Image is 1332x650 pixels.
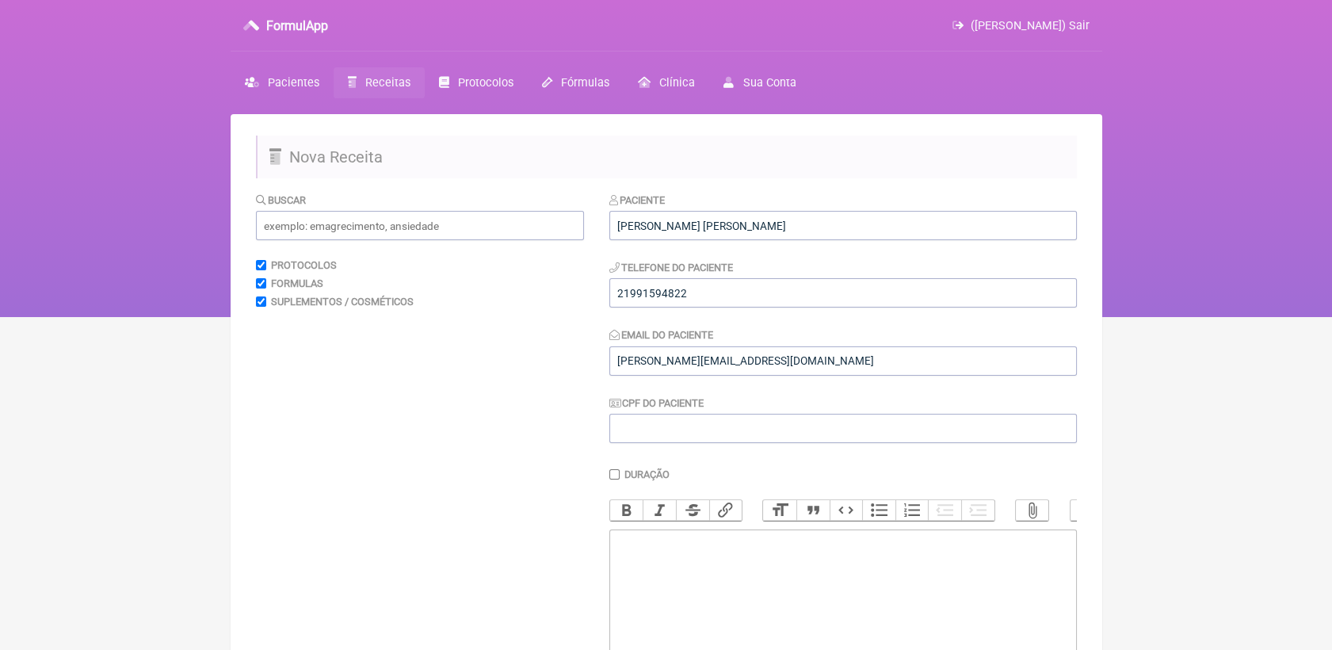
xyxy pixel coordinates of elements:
[1016,500,1049,521] button: Attach Files
[709,67,810,98] a: Sua Conta
[763,500,796,521] button: Heading
[709,500,742,521] button: Link
[796,500,830,521] button: Quote
[256,194,307,206] label: Buscar
[609,262,734,273] label: Telefone do Paciente
[609,397,704,409] label: CPF do Paciente
[256,211,584,240] input: exemplo: emagrecimento, ansiedade
[334,67,425,98] a: Receitas
[862,500,895,521] button: Bullets
[231,67,334,98] a: Pacientes
[624,468,670,480] label: Duração
[609,329,714,341] label: Email do Paciente
[609,194,666,206] label: Paciente
[659,76,695,90] span: Clínica
[895,500,929,521] button: Numbers
[528,67,624,98] a: Fórmulas
[271,296,414,308] label: Suplementos / Cosméticos
[610,500,643,521] button: Bold
[271,259,337,271] label: Protocolos
[268,76,319,90] span: Pacientes
[676,500,709,521] button: Strikethrough
[1071,500,1104,521] button: Undo
[961,500,994,521] button: Increase Level
[743,76,796,90] span: Sua Conta
[256,136,1077,178] h2: Nova Receita
[952,19,1089,32] a: ([PERSON_NAME]) Sair
[271,277,323,289] label: Formulas
[928,500,961,521] button: Decrease Level
[830,500,863,521] button: Code
[425,67,528,98] a: Protocolos
[561,76,609,90] span: Fórmulas
[365,76,410,90] span: Receitas
[624,67,709,98] a: Clínica
[971,19,1090,32] span: ([PERSON_NAME]) Sair
[643,500,676,521] button: Italic
[266,18,328,33] h3: FormulApp
[458,76,513,90] span: Protocolos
